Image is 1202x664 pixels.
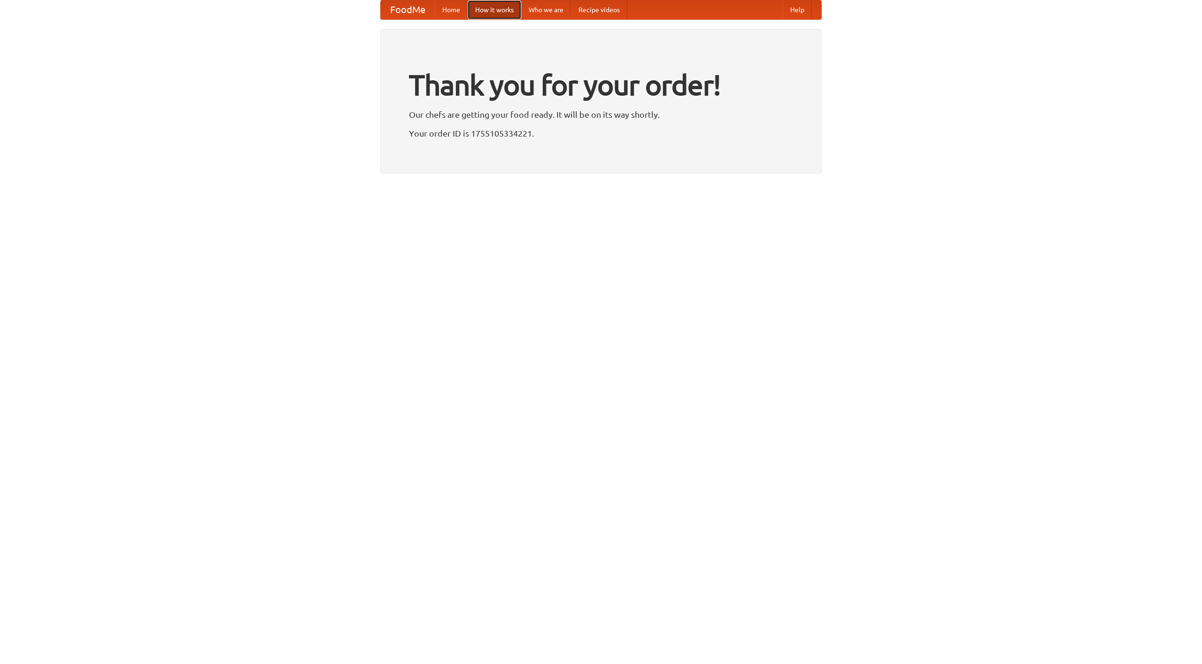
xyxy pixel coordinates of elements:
[571,0,627,19] a: Recipe videos
[435,0,468,19] a: Home
[783,0,812,19] a: Help
[381,0,435,19] a: FoodMe
[409,62,793,107] h1: Thank you for your order!
[468,0,521,19] a: How it works
[521,0,571,19] a: Who we are
[409,107,793,122] p: Our chefs are getting your food ready. It will be on its way shortly.
[409,126,793,140] p: Your order ID is 1755105334221.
